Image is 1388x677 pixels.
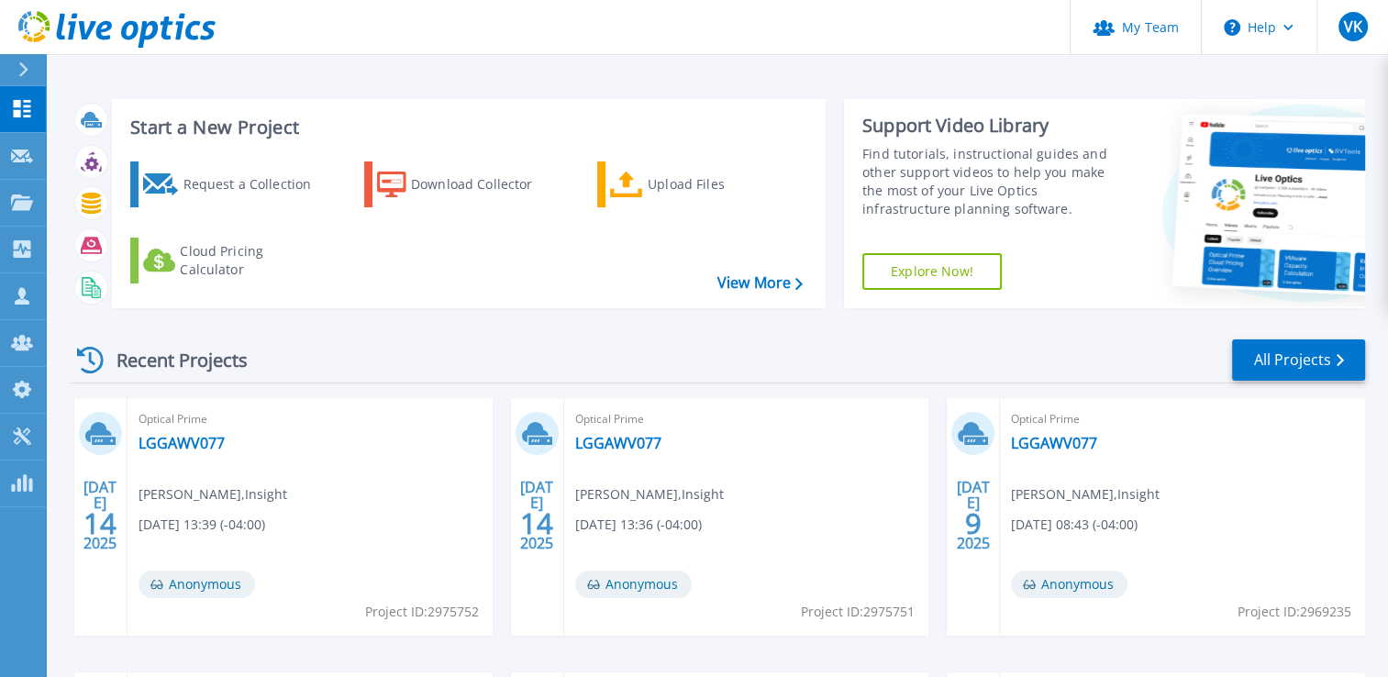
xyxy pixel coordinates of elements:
span: Anonymous [139,571,255,598]
span: VK [1343,19,1361,34]
a: LGGAWV077 [575,434,661,452]
span: Project ID: 2969235 [1238,602,1351,622]
a: Explore Now! [862,253,1002,290]
span: Anonymous [575,571,692,598]
div: Download Collector [411,166,558,203]
a: Upload Files [597,161,802,207]
span: [PERSON_NAME] , Insight [575,484,724,505]
div: [DATE] 2025 [519,482,554,549]
a: All Projects [1232,339,1365,381]
a: Download Collector [364,161,569,207]
span: [PERSON_NAME] , Insight [139,484,287,505]
span: 9 [965,516,982,531]
span: [DATE] 13:39 (-04:00) [139,515,265,535]
span: Optical Prime [575,409,918,429]
span: 14 [520,516,553,531]
div: [DATE] 2025 [83,482,117,549]
div: Upload Files [648,166,794,203]
span: Anonymous [1011,571,1127,598]
div: Cloud Pricing Calculator [180,242,327,279]
span: [DATE] 13:36 (-04:00) [575,515,702,535]
span: Optical Prime [139,409,482,429]
div: Support Video Library [862,114,1124,138]
span: [DATE] 08:43 (-04:00) [1011,515,1138,535]
a: Cloud Pricing Calculator [130,238,335,283]
span: [PERSON_NAME] , Insight [1011,484,1160,505]
h3: Start a New Project [130,117,802,138]
a: View More [717,274,803,292]
a: LGGAWV077 [1011,434,1097,452]
span: Project ID: 2975751 [801,602,915,622]
span: Optical Prime [1011,409,1354,429]
div: Request a Collection [183,166,329,203]
span: Project ID: 2975752 [365,602,479,622]
a: LGGAWV077 [139,434,225,452]
span: 14 [83,516,117,531]
div: [DATE] 2025 [956,482,991,549]
a: Request a Collection [130,161,335,207]
div: Recent Projects [71,338,272,383]
div: Find tutorials, instructional guides and other support videos to help you make the most of your L... [862,145,1124,218]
